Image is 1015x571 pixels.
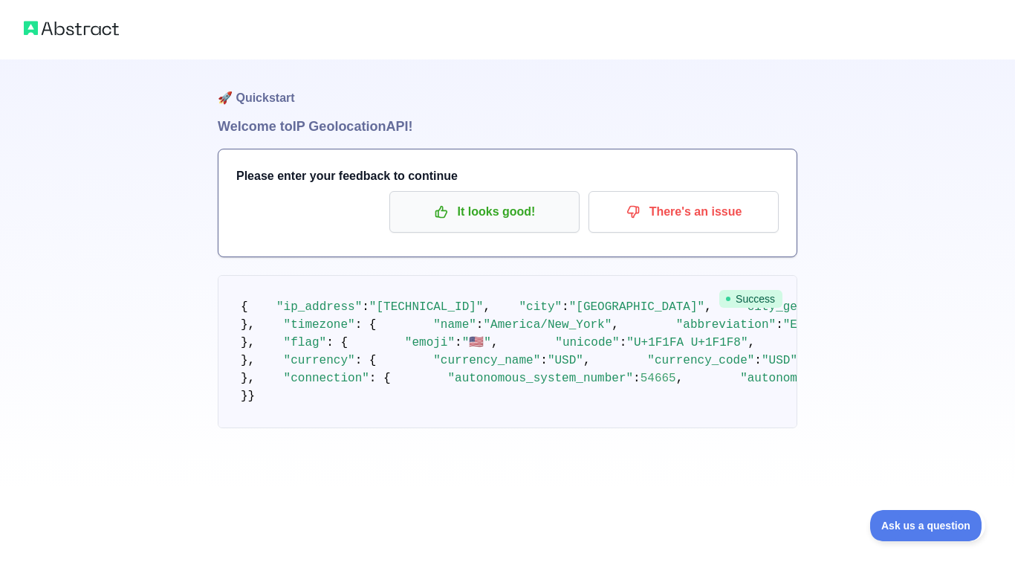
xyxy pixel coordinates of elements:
span: "EDT" [783,318,819,332]
span: "unicode" [555,336,619,349]
span: "currency_name" [433,354,540,367]
span: : [633,372,641,385]
span: "connection" [284,372,369,385]
span: , [491,336,499,349]
span: , [676,372,684,385]
span: 54665 [641,372,676,385]
img: Abstract logo [24,18,119,39]
span: : [362,300,369,314]
span: "🇺🇸" [462,336,491,349]
span: : [476,318,484,332]
span: "America/New_York" [483,318,612,332]
button: There's an issue [588,191,779,233]
span: : [776,318,783,332]
span: "U+1F1FA U+1F1F8" [626,336,748,349]
span: : { [355,318,377,332]
span: "emoji" [405,336,455,349]
span: "autonomous_system_number" [447,372,633,385]
span: "city" [519,300,562,314]
span: "[GEOGRAPHIC_DATA]" [569,300,704,314]
p: There's an issue [600,199,768,225]
span: , [583,354,591,367]
span: "ip_address" [276,300,362,314]
button: It looks good! [389,191,580,233]
span: : { [326,336,348,349]
span: "name" [433,318,476,332]
span: : [540,354,548,367]
span: "[TECHNICAL_ID]" [369,300,484,314]
span: "USD" [762,354,797,367]
span: : [562,300,569,314]
span: Success [719,290,782,308]
span: , [704,300,712,314]
span: "USD" [548,354,583,367]
h1: Welcome to IP Geolocation API! [218,116,797,137]
span: "currency" [284,354,355,367]
span: , [612,318,619,332]
span: : { [369,372,391,385]
h3: Please enter your feedback to continue [236,167,779,185]
span: "autonomous_system_organization" [740,372,968,385]
span: "abbreviation" [676,318,776,332]
span: "currency_code" [647,354,754,367]
span: : [455,336,462,349]
h1: 🚀 Quickstart [218,59,797,116]
iframe: Toggle Customer Support [870,510,985,541]
span: "timezone" [284,318,355,332]
span: , [483,300,490,314]
span: { [241,300,248,314]
span: : [620,336,627,349]
span: "flag" [284,336,327,349]
span: : [754,354,762,367]
p: It looks good! [401,199,568,225]
span: : { [355,354,377,367]
span: , [748,336,756,349]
